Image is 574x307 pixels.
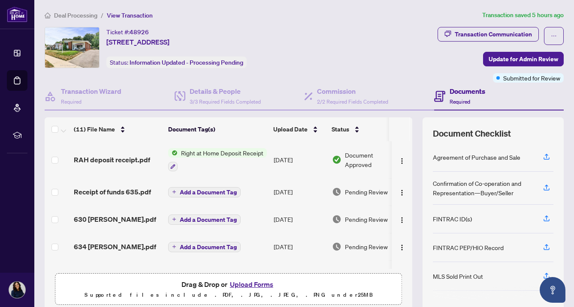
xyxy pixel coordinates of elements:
[107,12,153,19] span: View Transaction
[61,86,121,96] h4: Transaction Wizard
[345,187,388,197] span: Pending Review
[270,206,329,233] td: [DATE]
[180,244,237,250] span: Add a Document Tag
[345,242,388,251] span: Pending Review
[168,242,241,252] button: Add a Document Tag
[165,117,270,141] th: Document Tag(s)
[433,179,533,197] div: Confirmation of Co-operation and Representation—Buyer/Seller
[180,217,237,223] span: Add a Document Tag
[438,27,539,42] button: Transaction Communication
[540,277,565,303] button: Open asap
[270,178,329,206] td: [DATE]
[168,241,241,252] button: Add a Document Tag
[180,189,237,195] span: Add a Document Tag
[190,86,261,96] h4: Details & People
[273,125,308,134] span: Upload Date
[399,217,405,224] img: Logo
[433,128,511,140] span: Document Checklist
[332,155,341,164] img: Document Status
[270,141,329,178] td: [DATE]
[54,12,97,19] span: Deal Processing
[106,27,149,37] div: Ticket #:
[168,215,241,225] button: Add a Document Tag
[317,98,388,105] span: 2/2 Required Fields Completed
[345,150,398,169] span: Document Approved
[328,117,401,141] th: Status
[270,233,329,260] td: [DATE]
[130,28,149,36] span: 48926
[345,215,388,224] span: Pending Review
[172,190,176,194] span: plus
[395,240,409,253] button: Logo
[489,52,558,66] span: Update for Admin Review
[101,10,103,20] li: /
[503,73,560,83] span: Submitted for Review
[181,279,276,290] span: Drag & Drop or
[455,27,532,41] div: Transaction Communication
[317,86,388,96] h4: Commission
[433,214,472,224] div: FINTRAC ID(s)
[130,59,243,66] span: Information Updated - Processing Pending
[399,189,405,196] img: Logo
[168,214,241,225] button: Add a Document Tag
[332,242,341,251] img: Document Status
[168,148,267,171] button: Status IconRight at Home Deposit Receipt
[551,33,557,39] span: ellipsis
[450,98,470,105] span: Required
[45,12,51,18] span: home
[172,217,176,221] span: plus
[270,260,329,295] td: [DATE]
[483,52,564,66] button: Update for Admin Review
[168,187,241,197] button: Add a Document Tag
[190,98,261,105] span: 3/3 Required Fields Completed
[74,187,151,197] span: Receipt of funds 635.pdf
[9,282,25,298] img: Profile Icon
[395,185,409,199] button: Logo
[178,148,267,158] span: Right at Home Deposit Receipt
[399,158,405,164] img: Logo
[395,153,409,167] button: Logo
[74,241,156,252] span: 634 [PERSON_NAME].pdf
[74,125,115,134] span: (11) File Name
[270,117,328,141] th: Upload Date
[332,125,349,134] span: Status
[74,155,150,165] span: RAH deposit receipt.pdf
[7,6,27,22] img: logo
[227,279,276,290] button: Upload Forms
[106,57,247,68] div: Status:
[74,214,156,224] span: 630 [PERSON_NAME].pdf
[482,10,564,20] article: Transaction saved 5 hours ago
[172,244,176,249] span: plus
[332,187,341,197] img: Document Status
[433,243,504,252] div: FINTRAC PEP/HIO Record
[70,117,165,141] th: (11) File Name
[55,274,402,305] span: Drag & Drop orUpload FormsSupported files include .PDF, .JPG, .JPEG, .PNG under25MB
[399,244,405,251] img: Logo
[450,86,485,96] h4: Documents
[332,215,341,224] img: Document Status
[395,212,409,226] button: Logo
[74,267,161,288] span: POA [PERSON_NAME] 69 Benleigh.pdf
[433,271,483,281] div: MLS Sold Print Out
[106,37,169,47] span: [STREET_ADDRESS]
[433,152,520,162] div: Agreement of Purchase and Sale
[45,27,99,68] img: IMG-E12341388_1.jpg
[61,98,82,105] span: Required
[60,290,396,300] p: Supported files include .PDF, .JPG, .JPEG, .PNG under 25 MB
[168,148,178,158] img: Status Icon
